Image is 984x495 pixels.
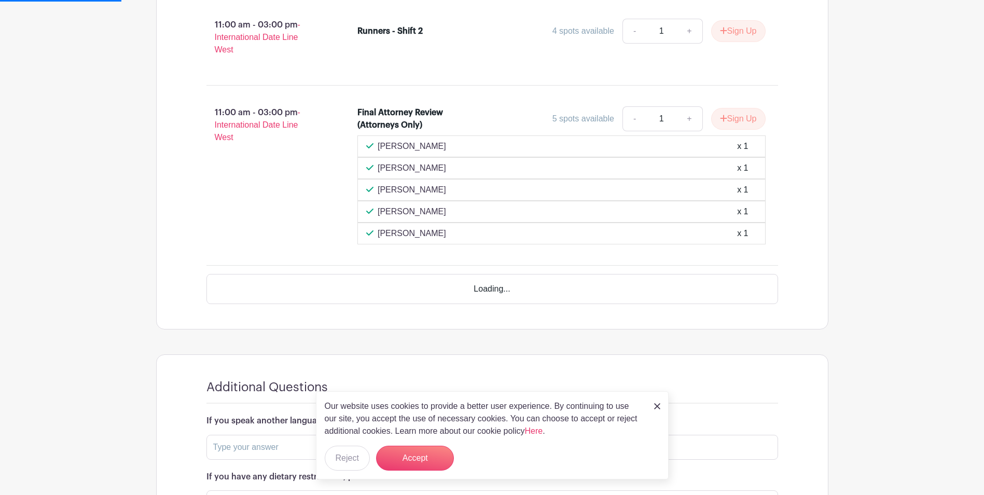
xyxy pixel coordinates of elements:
a: Here [525,427,543,435]
div: x 1 [737,227,748,240]
p: [PERSON_NAME] [378,140,446,153]
div: Loading... [206,274,778,304]
p: 11:00 am - 03:00 pm [190,102,341,148]
div: 5 spots available [552,113,614,125]
div: Final Attorney Review (Attorneys Only) [357,106,447,131]
button: Accept [376,446,454,471]
a: - [622,19,646,44]
p: [PERSON_NAME] [378,162,446,174]
button: Sign Up [711,108,766,130]
h4: Additional Questions [206,380,328,395]
p: [PERSON_NAME] [378,205,446,218]
p: 11:00 am - 03:00 pm [190,15,341,60]
img: close_button-5f87c8562297e5c2d7936805f587ecaba9071eb48480494691a3f1689db116b3.svg [654,403,660,409]
button: Sign Up [711,20,766,42]
a: + [676,19,702,44]
span: - International Date Line West [215,108,300,142]
div: x 1 [737,184,748,196]
p: [PERSON_NAME] [378,184,446,196]
button: Reject [325,446,370,471]
div: x 1 [737,140,748,153]
span: - International Date Line West [215,20,300,54]
div: Runners - Shift 2 [357,25,423,37]
input: Type your answer [206,435,778,460]
h6: If you have any dietary restrictions, please list them here: [206,472,778,482]
h6: If you speak another language besides English with proficiency, please list it here: [206,416,778,426]
div: 4 spots available [552,25,614,37]
p: [PERSON_NAME] [378,227,446,240]
div: x 1 [737,162,748,174]
a: + [676,106,702,131]
div: x 1 [737,205,748,218]
p: Our website uses cookies to provide a better user experience. By continuing to use our site, you ... [325,400,643,437]
a: - [622,106,646,131]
